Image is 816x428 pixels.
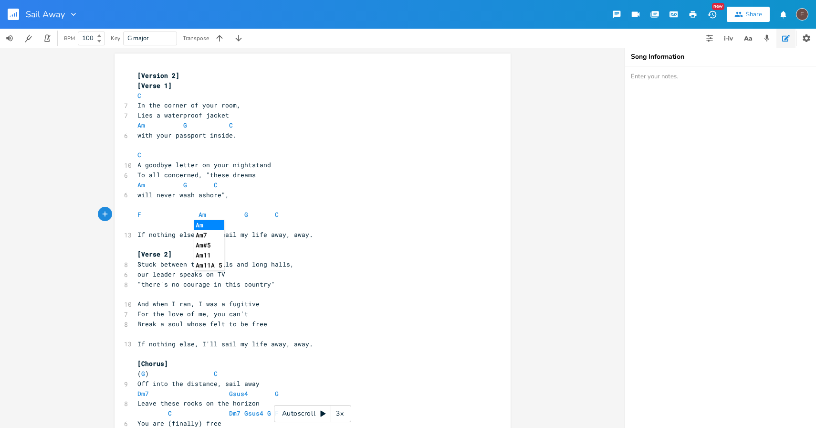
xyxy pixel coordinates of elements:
span: C [229,121,233,129]
span: To all concerned, "these dreams [137,171,256,179]
span: C [275,210,279,219]
div: BPM [64,36,75,41]
span: Gsus4 [229,389,248,398]
span: G major [127,34,149,43]
span: G [267,409,271,417]
span: Gsus4 [244,409,263,417]
span: G [183,181,187,189]
span: Dm7 [229,409,241,417]
span: If nothing else, I'll sail my life away, away. [137,340,313,348]
span: Am [137,121,145,129]
span: with your passport inside. [137,131,237,139]
span: Leave these rocks on the horizon [137,399,260,407]
span: G [244,210,248,219]
span: Sail Away [26,10,65,19]
span: Am [199,210,206,219]
span: [Version 2] [137,71,179,80]
span: In the corner of your room, [137,101,241,109]
span: "there's no courage in this country" [137,280,275,289]
span: F [137,210,141,219]
span: If nothing else, I'll sail my life away, away. [137,230,313,239]
span: Break a soul whose felt to be free [137,320,267,328]
div: Share [746,10,762,19]
span: And when I ran, I was a fugitive [137,300,260,308]
span: Am [137,181,145,189]
div: Key [111,35,120,41]
span: C [214,181,218,189]
span: Stuck between these walls and long halls, [137,260,294,268]
div: 3x [331,405,348,422]
span: will never wash ashore", [137,191,229,199]
span: C [137,91,141,100]
div: Autoscroll [274,405,351,422]
span: C [168,409,172,417]
span: G [183,121,187,129]
span: A goodbye letter on your nightstand [137,160,271,169]
li: Am#5 [194,240,224,250]
div: New [712,3,724,10]
span: G [275,389,279,398]
div: edward [796,8,808,21]
button: Share [727,7,770,22]
span: Lies a waterproof jacket [137,111,229,119]
span: ( ) [137,369,218,378]
span: You are (finally) free [137,419,221,428]
span: Off into the distance, sail away [137,379,260,388]
span: G [141,369,145,378]
div: Transpose [183,35,209,41]
li: Am11 [194,250,224,260]
button: E [796,3,808,25]
span: our leader speaks on TV [137,270,225,278]
span: C [214,369,218,378]
span: C [137,150,141,159]
span: For the love of me, you can't [137,310,248,318]
span: [Chorus] [137,359,168,368]
li: Am11A 5 [194,260,224,270]
span: Dm7 [137,389,149,398]
div: Song Information [631,53,810,60]
span: [Verse 2] [137,250,172,258]
li: Am [194,220,224,230]
button: New [702,6,722,23]
li: Am7 [194,230,224,240]
span: [Verse 1] [137,81,172,90]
